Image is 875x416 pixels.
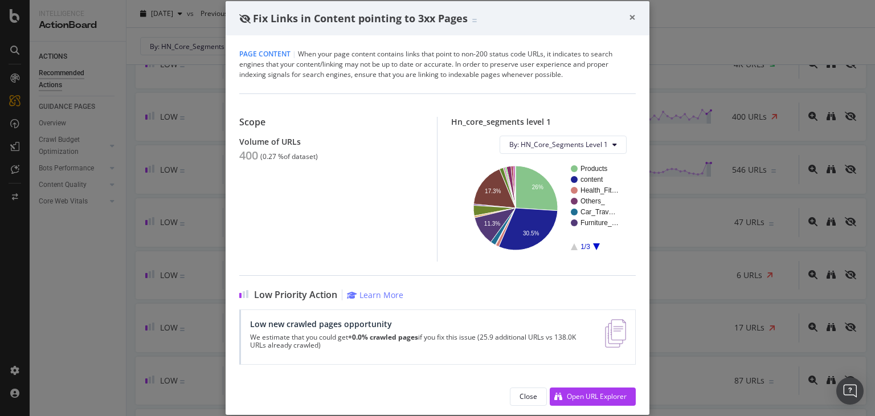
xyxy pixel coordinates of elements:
img: Equal [472,19,477,22]
span: By: HN_Core_Segments Level 1 [509,140,608,149]
div: Open Intercom Messenger [836,377,864,405]
span: Low Priority Action [254,289,337,300]
text: Others_ [580,197,605,205]
text: 30.5% [523,230,539,236]
text: 26% [532,184,543,190]
text: 11.3% [484,221,500,227]
text: 17.3% [485,188,501,194]
div: eye-slash [239,14,251,23]
text: Products [580,165,607,173]
div: Hn_core_segments level 1 [451,117,636,127]
div: 400 [239,149,258,162]
p: We estimate that you could get if you fix this issue (25.9 additional URLs vs 138.0K URLs already... [250,333,591,349]
div: Volume of URLs [239,137,423,146]
div: Learn More [359,289,403,300]
a: Learn More [347,289,403,300]
div: Scope [239,117,423,128]
div: Low new crawled pages opportunity [250,319,591,329]
img: e5DMFwAAAABJRU5ErkJggg== [605,319,626,348]
button: Close [510,388,547,406]
text: content [580,176,603,183]
button: By: HN_Core_Segments Level 1 [500,136,627,154]
button: Open URL Explorer [550,388,636,406]
text: Furniture_… [580,219,619,227]
text: Car_Trav… [580,208,616,216]
div: ( 0.27 % of dataset ) [260,153,318,161]
div: When your page content contains links that point to non-200 status code URLs, it indicates to sea... [239,49,636,80]
span: Page Content [239,49,291,59]
strong: +0.0% crawled pages [348,332,418,342]
span: × [629,9,636,25]
div: Open URL Explorer [567,391,627,401]
div: Close [520,391,537,401]
span: | [292,49,296,59]
svg: A chart. [460,163,627,252]
text: 1/3 [580,243,590,251]
span: Fix Links in Content pointing to 3xx Pages [253,11,468,25]
text: Health_Fit… [580,186,619,194]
